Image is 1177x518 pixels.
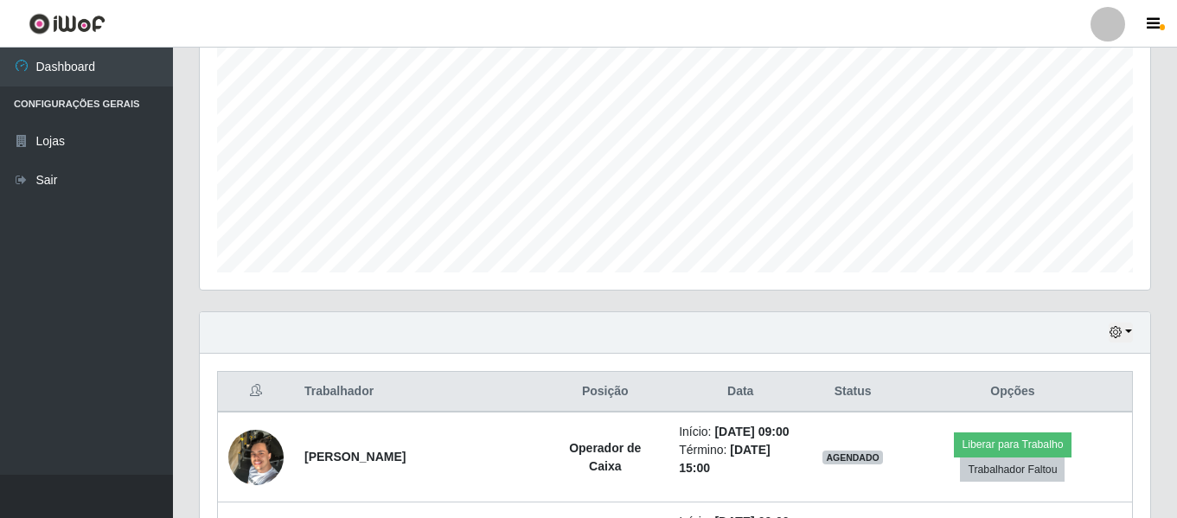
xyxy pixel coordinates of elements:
time: [DATE] 09:00 [714,425,789,438]
li: Início: [679,423,802,441]
th: Trabalhador [294,372,541,412]
th: Status [812,372,893,412]
th: Data [668,372,812,412]
span: AGENDADO [822,451,883,464]
li: Término: [679,441,802,477]
img: 1725217718320.jpeg [228,420,284,494]
strong: Operador de Caixa [569,441,641,473]
th: Opções [893,372,1133,412]
button: Liberar para Trabalho [954,432,1071,457]
th: Posição [541,372,668,412]
strong: [PERSON_NAME] [304,450,406,464]
button: Trabalhador Faltou [960,457,1065,482]
img: CoreUI Logo [29,13,106,35]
